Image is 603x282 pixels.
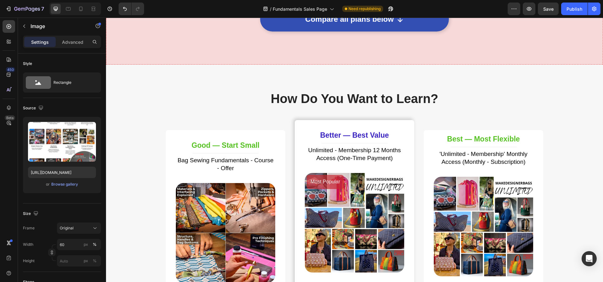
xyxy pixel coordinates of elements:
[31,39,49,45] p: Settings
[199,112,298,123] h3: Better — Best Value
[561,3,588,15] button: Publish
[93,258,97,264] div: %
[349,6,381,12] span: Need republishing
[119,3,144,15] div: Undo/Redo
[93,242,97,247] div: %
[28,122,96,162] img: preview-image
[41,5,44,13] p: 7
[60,72,437,90] h2: How Do You Want to Learn?
[51,181,78,187] button: Browse gallery
[23,61,32,66] div: Style
[31,22,84,30] p: Image
[57,222,101,234] button: Original
[91,241,98,248] button: px
[201,157,238,171] pre: Most Popular
[5,115,15,120] div: Beta
[84,258,88,264] div: px
[328,116,427,127] h3: Best — Most Flexible
[70,123,169,133] h3: Good — Start Small
[91,257,98,265] button: px
[23,258,35,264] label: Height
[23,225,35,231] label: Frame
[57,239,101,250] input: px%
[273,6,327,12] span: Fundamentals Sales Page
[82,241,90,248] button: %
[46,181,50,188] span: or
[60,225,74,231] span: Original
[567,6,582,12] div: Publish
[28,167,96,178] input: https://example.com/image.jpg
[23,104,45,112] div: Source
[3,3,47,15] button: 7
[84,242,88,247] div: px
[538,3,559,15] button: Save
[6,67,15,72] div: 450
[23,210,40,218] div: Size
[199,128,298,145] h1: Unlimited - Membership 12 Months Access (One-Time Payment)
[328,132,427,149] h1: 'Unlimited - Membership' Monthly Access (Monthly - Subscription)
[57,255,101,267] input: px%
[543,6,554,12] span: Save
[106,18,603,282] iframe: Design area
[582,251,597,266] div: Open Intercom Messenger
[270,6,271,12] span: /
[82,257,90,265] button: %
[23,242,33,247] label: Width
[53,75,92,90] div: Rectangle
[62,39,83,45] p: Advanced
[70,138,169,155] h1: Bag Sewing Fundamentals - Course - Offer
